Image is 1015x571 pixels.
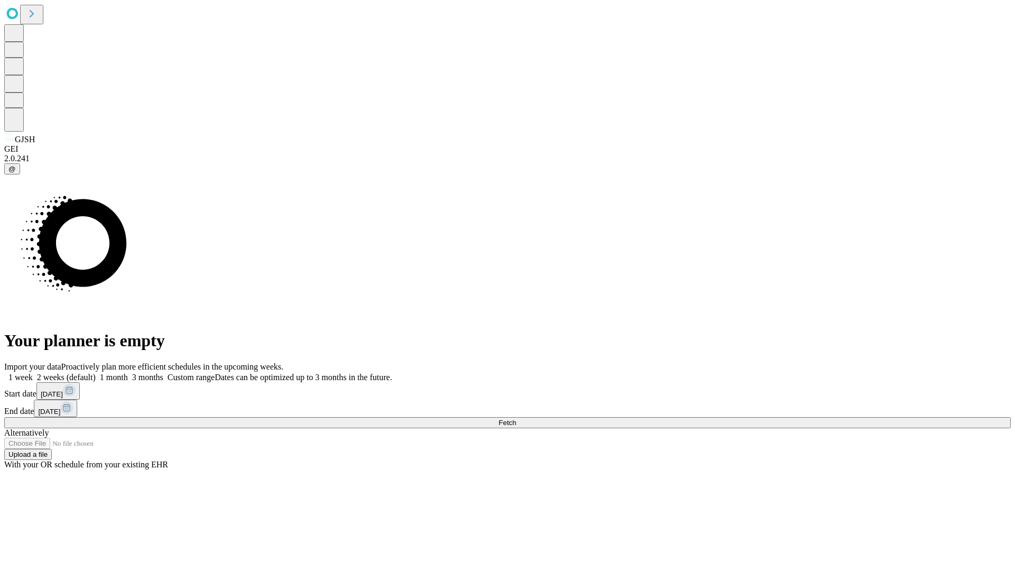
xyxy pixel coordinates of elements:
span: Alternatively [4,428,49,437]
span: 1 month [100,373,128,382]
span: With your OR schedule from your existing EHR [4,460,168,469]
span: 2 weeks (default) [37,373,96,382]
span: Dates can be optimized up to 3 months in the future. [215,373,392,382]
div: GEI [4,144,1011,154]
button: [DATE] [34,400,77,417]
button: Upload a file [4,449,52,460]
button: Fetch [4,417,1011,428]
span: [DATE] [41,390,63,398]
span: 3 months [132,373,163,382]
div: End date [4,400,1011,417]
span: 1 week [8,373,33,382]
div: Start date [4,382,1011,400]
span: GJSH [15,135,35,144]
span: Custom range [168,373,215,382]
div: 2.0.241 [4,154,1011,163]
span: @ [8,165,16,173]
span: [DATE] [38,408,60,416]
h1: Your planner is empty [4,331,1011,351]
span: Import your data [4,362,61,371]
span: Proactively plan more efficient schedules in the upcoming weeks. [61,362,283,371]
span: Fetch [499,419,516,427]
button: @ [4,163,20,174]
button: [DATE] [36,382,80,400]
